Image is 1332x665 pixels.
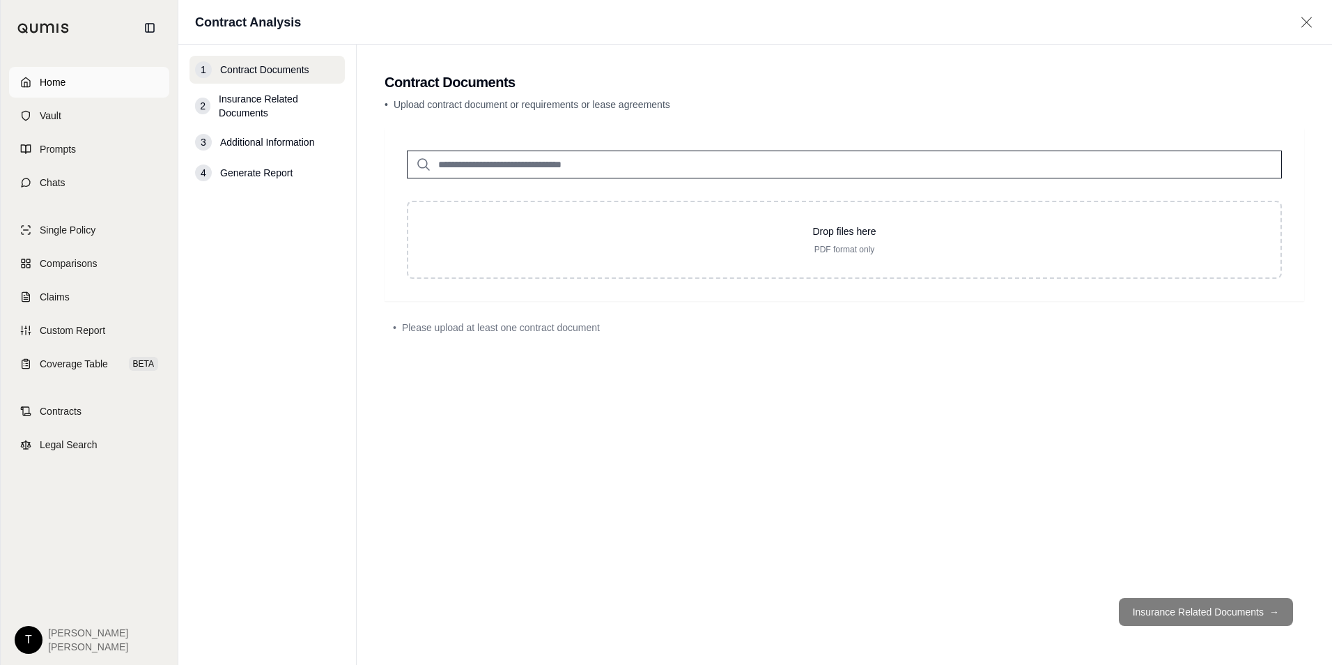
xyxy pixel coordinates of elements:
a: Home [9,67,169,98]
a: Comparisons [9,248,169,279]
a: Vault [9,100,169,131]
div: 4 [195,165,212,181]
span: Generate Report [220,166,293,180]
span: Additional Information [220,135,314,149]
a: Custom Report [9,315,169,346]
span: Coverage Table [40,357,108,371]
span: Custom Report [40,323,105,337]
span: Single Policy [40,223,95,237]
span: • [393,321,396,335]
span: Insurance Related Documents [219,92,339,120]
button: Collapse sidebar [139,17,161,39]
a: Coverage TableBETA [9,349,169,379]
div: 1 [195,61,212,78]
h1: Contract Analysis [195,13,301,32]
div: T [15,626,42,654]
span: Vault [40,109,61,123]
p: PDF format only [431,244,1258,255]
p: Drop files here [431,224,1258,238]
a: Prompts [9,134,169,165]
span: Chats [40,176,65,190]
span: Claims [40,290,70,304]
span: [PERSON_NAME] [48,640,128,654]
span: • [385,99,388,110]
span: Contract Documents [220,63,309,77]
a: Claims [9,282,169,312]
span: Prompts [40,142,76,156]
span: Contracts [40,404,82,418]
span: Comparisons [40,257,97,270]
span: [PERSON_NAME] [48,626,128,640]
span: Home [40,75,65,89]
a: Legal Search [9,429,169,460]
span: Please upload at least one contract document [402,321,600,335]
span: Upload contract document or requirements or lease agreements [394,99,670,110]
a: Contracts [9,396,169,427]
h2: Contract Documents [385,72,1304,92]
div: 2 [195,98,210,114]
a: Chats [9,167,169,198]
img: Qumis Logo [17,23,70,33]
a: Single Policy [9,215,169,245]
div: 3 [195,134,212,151]
span: BETA [129,357,158,371]
span: Legal Search [40,438,98,452]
